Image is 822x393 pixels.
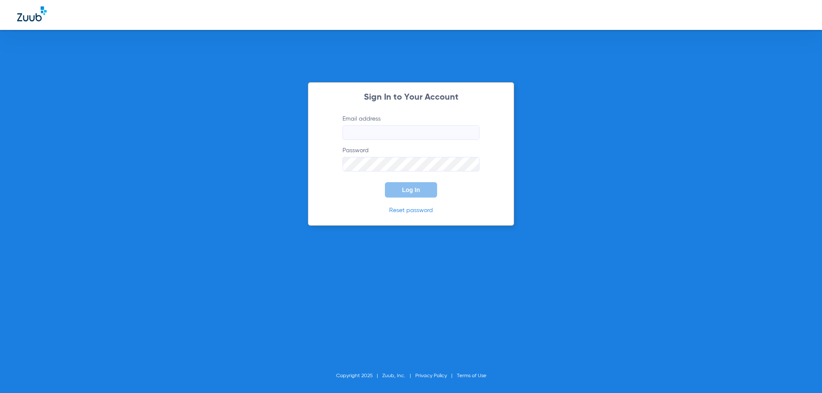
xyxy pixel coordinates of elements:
li: Copyright 2025 [336,372,382,380]
label: Email address [342,115,479,140]
input: Email address [342,125,479,140]
button: Log In [385,182,437,198]
a: Reset password [389,207,433,213]
input: Password [342,157,479,171]
a: Privacy Policy [415,373,447,378]
li: Zuub, Inc. [382,372,415,380]
h2: Sign In to Your Account [330,93,492,102]
img: Zuub Logo [17,6,47,21]
a: Terms of Use [457,373,486,378]
label: Password [342,146,479,171]
span: Log In [402,186,420,193]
